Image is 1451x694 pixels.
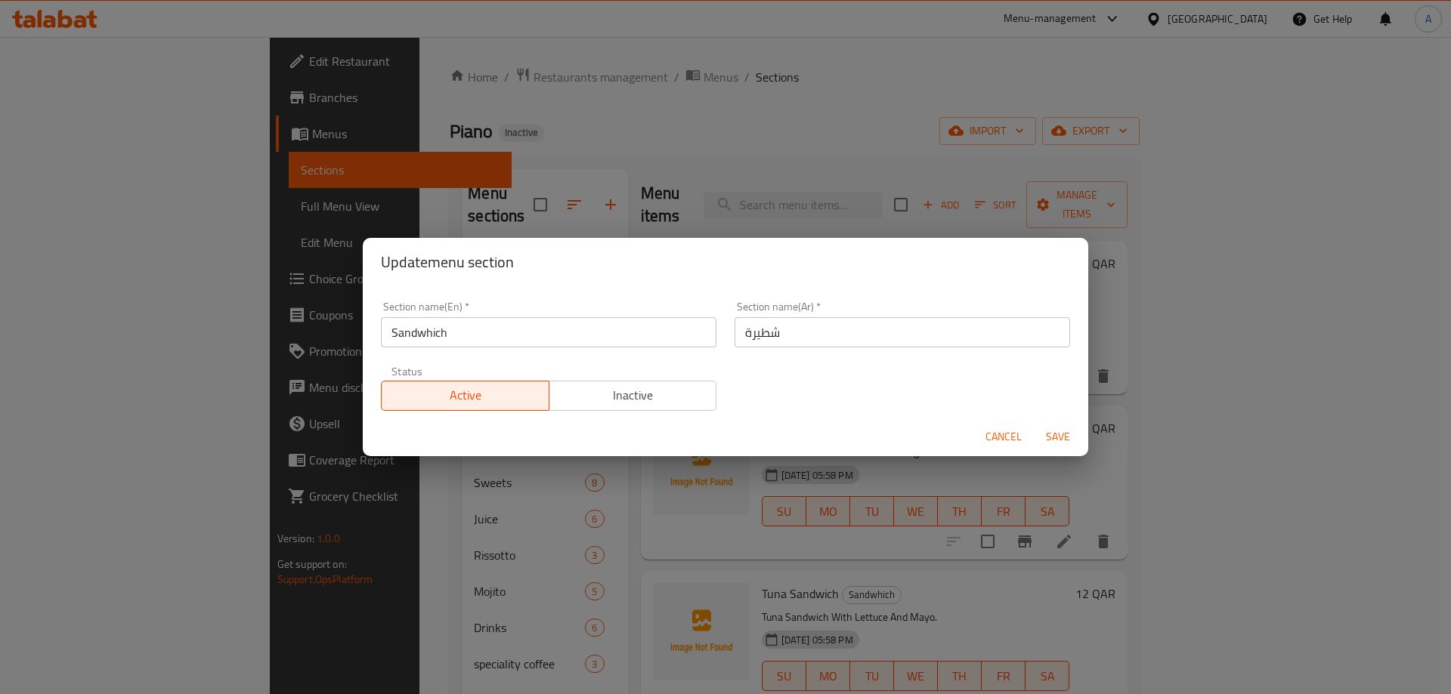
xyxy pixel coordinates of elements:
span: Active [388,384,543,406]
h2: Update menu section [381,250,1070,274]
span: Cancel [985,427,1022,446]
button: Cancel [979,423,1028,451]
span: Inactive [555,384,711,406]
button: Inactive [549,381,717,411]
input: Please enter section name(ar) [735,317,1070,347]
span: Save [1040,427,1076,446]
button: Active [381,381,549,411]
input: Please enter section name(en) [381,317,716,347]
button: Save [1034,423,1082,451]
